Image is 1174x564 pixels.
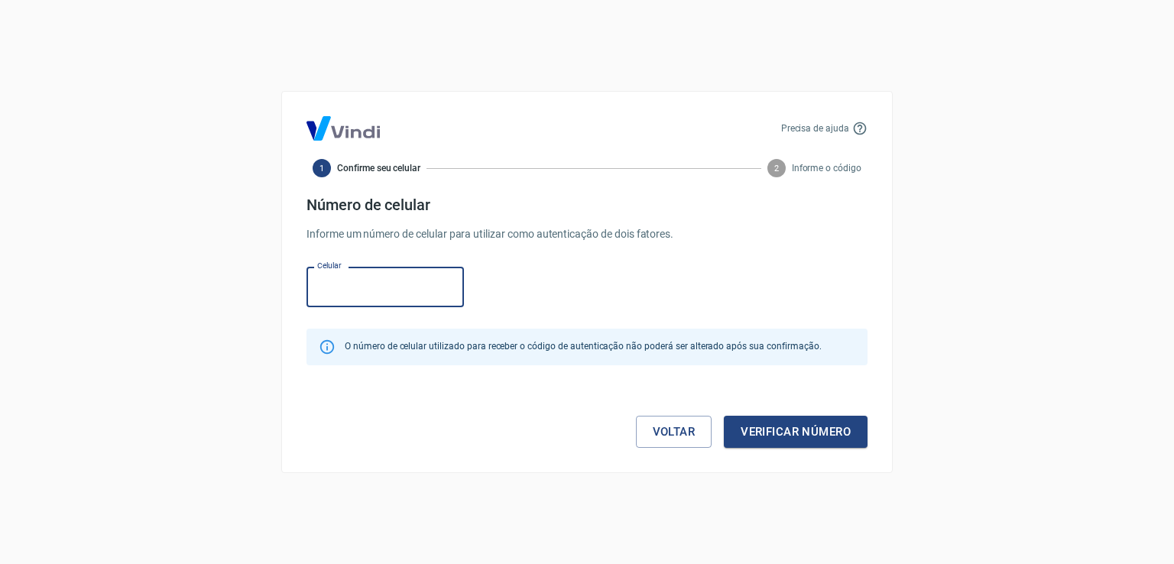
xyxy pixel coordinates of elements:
span: Informe o código [792,161,861,175]
img: Logo Vind [306,116,380,141]
div: O número de celular utilizado para receber o código de autenticação não poderá ser alterado após ... [345,333,821,361]
a: Voltar [636,416,712,448]
label: Celular [317,260,342,271]
span: Confirme seu celular [337,161,420,175]
button: Verificar número [724,416,868,448]
p: Precisa de ajuda [781,122,849,135]
h4: Número de celular [306,196,868,214]
text: 2 [774,164,779,173]
text: 1 [319,164,324,173]
p: Informe um número de celular para utilizar como autenticação de dois fatores. [306,226,868,242]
